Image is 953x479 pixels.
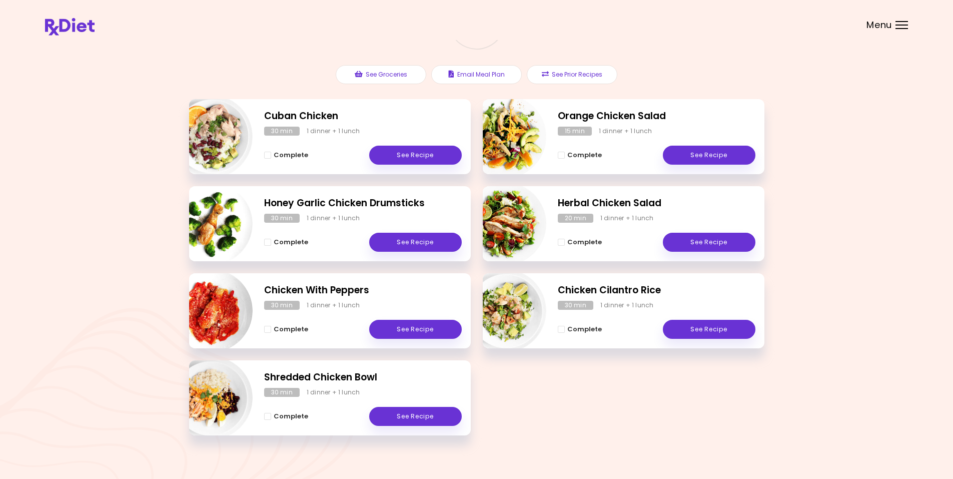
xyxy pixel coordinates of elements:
[264,196,462,211] h2: Honey Garlic Chicken Drumsticks
[663,233,755,252] a: See Recipe - Herbal Chicken Salad
[170,95,253,178] img: Info - Cuban Chicken
[264,388,300,397] div: 30 min
[369,320,462,339] a: See Recipe - Chicken With Peppers
[264,236,308,248] button: Complete - Honey Garlic Chicken Drumsticks
[264,283,462,298] h2: Chicken With Peppers
[600,214,654,223] div: 1 dinner + 1 lunch
[567,325,602,333] span: Complete
[558,109,755,124] h2: Orange Chicken Salad
[170,356,253,439] img: Info - Shredded Chicken Bowl
[264,301,300,310] div: 30 min
[369,146,462,165] a: See Recipe - Cuban Chicken
[274,325,308,333] span: Complete
[264,149,308,161] button: Complete - Cuban Chicken
[274,238,308,246] span: Complete
[558,149,602,161] button: Complete - Orange Chicken Salad
[336,65,426,84] button: See Groceries
[369,233,462,252] a: See Recipe - Honey Garlic Chicken Drumsticks
[307,301,360,310] div: 1 dinner + 1 lunch
[264,214,300,223] div: 30 min
[558,196,755,211] h2: Herbal Chicken Salad
[567,151,602,159] span: Complete
[558,214,593,223] div: 20 min
[307,388,360,397] div: 1 dinner + 1 lunch
[264,370,462,385] h2: Shredded Chicken Bowl
[866,21,892,30] span: Menu
[170,269,253,352] img: Info - Chicken With Peppers
[599,127,652,136] div: 1 dinner + 1 lunch
[558,127,592,136] div: 15 min
[567,238,602,246] span: Complete
[558,323,602,335] button: Complete - Chicken Cilantro Rice
[558,301,593,310] div: 30 min
[600,301,654,310] div: 1 dinner + 1 lunch
[307,214,360,223] div: 1 dinner + 1 lunch
[274,412,308,420] span: Complete
[527,65,617,84] button: See Prior Recipes
[264,109,462,124] h2: Cuban Chicken
[463,182,546,265] img: Info - Herbal Chicken Salad
[558,283,755,298] h2: Chicken Cilantro Rice
[264,127,300,136] div: 30 min
[663,320,755,339] a: See Recipe - Chicken Cilantro Rice
[264,323,308,335] button: Complete - Chicken With Peppers
[307,127,360,136] div: 1 dinner + 1 lunch
[45,18,95,36] img: RxDiet
[369,407,462,426] a: See Recipe - Shredded Chicken Bowl
[431,65,522,84] button: Email Meal Plan
[663,146,755,165] a: See Recipe - Orange Chicken Salad
[264,410,308,422] button: Complete - Shredded Chicken Bowl
[274,151,308,159] span: Complete
[558,236,602,248] button: Complete - Herbal Chicken Salad
[463,95,546,178] img: Info - Orange Chicken Salad
[463,269,546,352] img: Info - Chicken Cilantro Rice
[170,182,253,265] img: Info - Honey Garlic Chicken Drumsticks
